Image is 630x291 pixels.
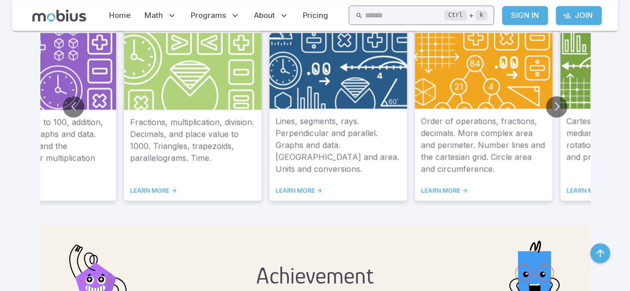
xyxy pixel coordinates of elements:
button: Go to previous slide [63,96,84,117]
kbd: Ctrl [444,10,467,20]
button: Go to next slide [546,96,567,117]
kbd: k [476,10,487,20]
a: LEARN MORE -> [275,187,401,194]
img: Grade 4 [269,32,407,109]
img: Grade 5 [415,32,552,109]
a: Pricing [300,4,331,27]
p: Lines, segments, rays. Perpendicular and parallel. Graphs and data. [GEOGRAPHIC_DATA] and area. U... [275,115,401,175]
a: LEARN MORE -> [421,187,546,194]
span: About [254,10,275,21]
p: Order of operations, fractions, decimals. More complex area and perimeter. Number lines and the c... [421,115,546,175]
img: Grade 3 [124,32,261,110]
p: Fractions, multiplication, division. Decimals, and place value to 1000. Triangles, trapezoids, pa... [130,116,255,175]
span: Math [144,10,163,21]
a: Home [106,4,133,27]
a: Sign In [502,6,548,25]
div: + [444,9,487,21]
a: LEARN MORE -> [130,187,255,194]
a: Join [556,6,602,25]
span: Programs [191,10,226,21]
h2: Achievement [254,262,376,289]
